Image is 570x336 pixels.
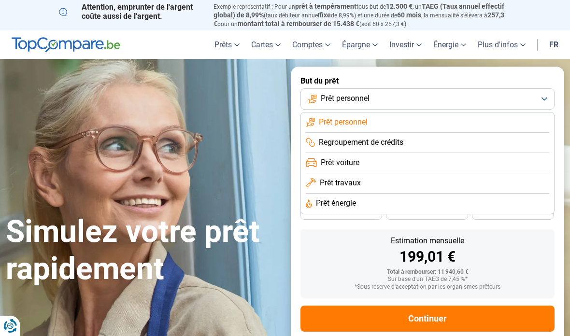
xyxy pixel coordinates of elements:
[300,76,555,85] label: But du prêt
[397,11,421,19] span: 60 mois
[300,306,555,332] button: Continuer
[308,284,547,291] div: *Sous réserve d'acceptation par les organismes prêteurs
[316,198,356,209] span: Prêt énergie
[319,117,368,127] span: Prêt personnel
[295,2,356,10] span: prêt à tempérament
[308,237,547,245] div: Estimation mensuelle
[472,30,531,59] a: Plus d'infos
[427,30,472,59] a: Énergie
[319,137,403,148] span: Regroupement de crédits
[286,30,336,59] a: Comptes
[331,210,352,215] span: 36 mois
[238,20,359,28] span: montant total à rembourser de 15.438 €
[386,2,413,10] span: 12.500 €
[209,30,245,59] a: Prêts
[384,30,427,59] a: Investir
[308,269,547,276] div: Total à rembourser: 11 940,60 €
[308,250,547,264] div: 199,01 €
[59,2,202,21] p: Attention, emprunter de l'argent coûte aussi de l'argent.
[502,210,523,215] span: 24 mois
[321,93,370,104] span: Prêt personnel
[214,2,511,28] p: Exemple représentatif : Pour un tous but de , un (taux débiteur annuel de 8,99%) et une durée de ...
[308,276,547,283] div: Sur base d'un TAEG de 7,45 %*
[416,210,438,215] span: 30 mois
[319,11,331,19] span: fixe
[245,30,286,59] a: Cartes
[12,37,120,53] img: TopCompare
[321,157,359,168] span: Prêt voiture
[214,11,504,28] span: 257,3 €
[6,213,279,288] h1: Simulez votre prêt rapidement
[300,88,555,110] button: Prêt personnel
[320,178,361,188] span: Prêt travaux
[543,30,564,59] a: fr
[214,2,504,19] span: TAEG (Taux annuel effectif global) de 8,99%
[336,30,384,59] a: Épargne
